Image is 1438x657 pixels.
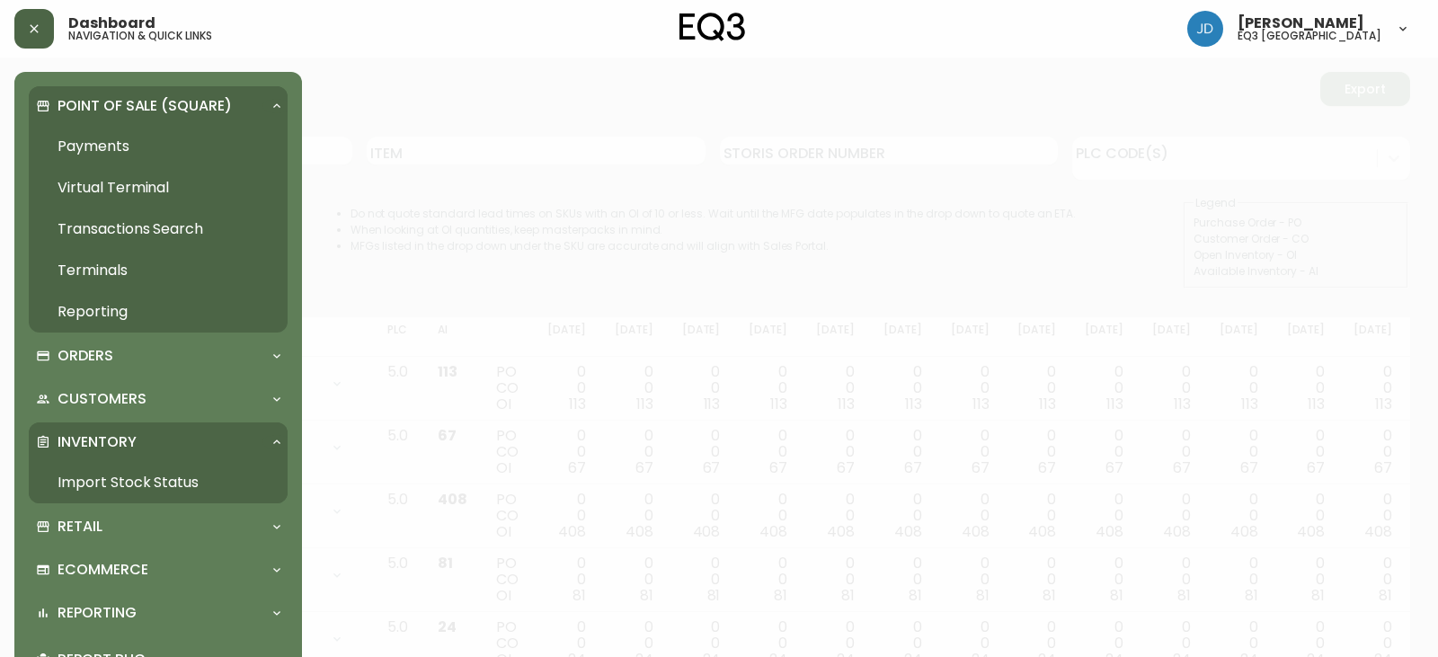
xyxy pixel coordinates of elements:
div: Reporting [29,593,288,633]
p: Reporting [58,603,137,623]
a: Payments [29,126,288,167]
p: Point of Sale (Square) [58,96,232,116]
a: Terminals [29,250,288,291]
h5: navigation & quick links [68,31,212,41]
span: [PERSON_NAME] [1238,16,1364,31]
div: Inventory [29,422,288,462]
div: Customers [29,379,288,419]
a: Reporting [29,291,288,333]
div: Ecommerce [29,550,288,590]
img: logo [679,13,746,41]
a: Transactions Search [29,209,288,250]
a: Import Stock Status [29,462,288,503]
div: Retail [29,507,288,546]
div: Orders [29,336,288,376]
p: Orders [58,346,113,366]
h5: eq3 [GEOGRAPHIC_DATA] [1238,31,1381,41]
div: Point of Sale (Square) [29,86,288,126]
span: Dashboard [68,16,155,31]
a: Virtual Terminal [29,167,288,209]
img: 7c567ac048721f22e158fd313f7f0981 [1187,11,1223,47]
p: Ecommerce [58,560,148,580]
p: Customers [58,389,146,409]
p: Inventory [58,432,137,452]
p: Retail [58,517,102,537]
